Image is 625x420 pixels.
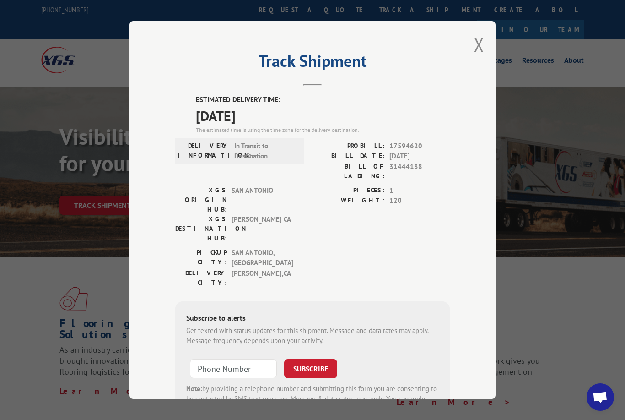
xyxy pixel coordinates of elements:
[389,185,450,196] span: 1
[312,196,385,206] label: WEIGHT:
[190,359,277,378] input: Phone Number
[175,185,227,214] label: XGS ORIGIN HUB:
[232,185,293,214] span: SAN ANTONIO
[232,247,293,268] span: SAN ANTONIO , [GEOGRAPHIC_DATA]
[175,214,227,243] label: XGS DESTINATION HUB:
[196,95,450,105] label: ESTIMATED DELIVERY TIME:
[175,268,227,287] label: DELIVERY CITY:
[232,268,293,287] span: [PERSON_NAME] , CA
[186,312,439,325] div: Subscribe to alerts
[186,384,202,393] strong: Note:
[312,151,385,162] label: BILL DATE:
[389,161,450,180] span: 31444138
[196,105,450,125] span: [DATE]
[389,196,450,206] span: 120
[175,247,227,268] label: PICKUP CITY:
[474,33,484,57] button: Close modal
[587,383,614,411] div: Open chat
[234,141,296,161] span: In Transit to Destination
[312,161,385,180] label: BILL OF LADING:
[186,383,439,415] div: by providing a telephone number and submitting this form you are consenting to be contacted by SM...
[232,214,293,243] span: [PERSON_NAME] CA
[389,141,450,151] span: 17594620
[389,151,450,162] span: [DATE]
[178,141,230,161] label: DELIVERY INFORMATION:
[312,185,385,196] label: PIECES:
[284,359,337,378] button: SUBSCRIBE
[312,141,385,151] label: PROBILL:
[196,125,450,134] div: The estimated time is using the time zone for the delivery destination.
[186,325,439,346] div: Get texted with status updates for this shipment. Message and data rates may apply. Message frequ...
[175,55,450,72] h2: Track Shipment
